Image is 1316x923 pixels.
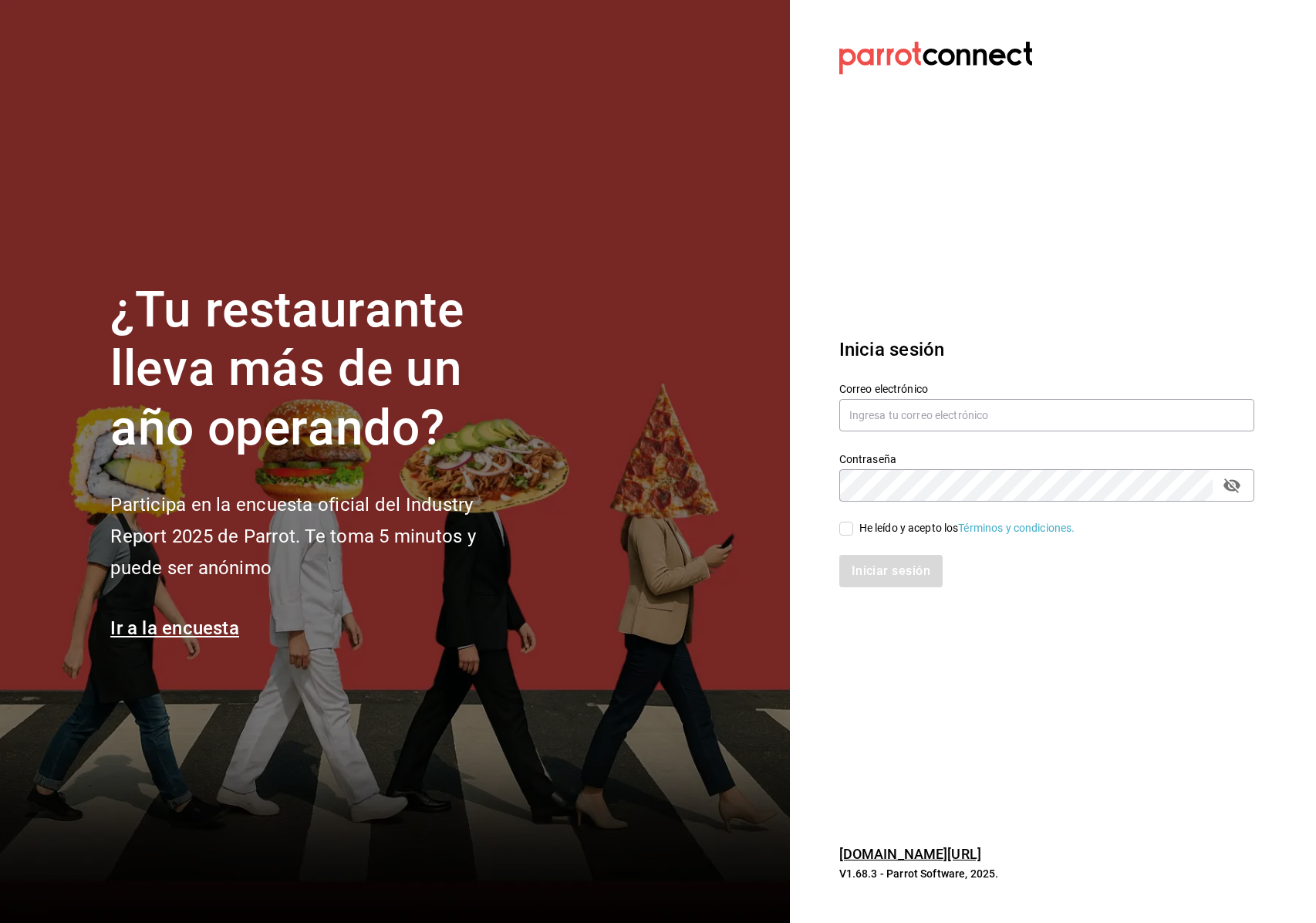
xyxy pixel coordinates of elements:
[839,846,981,862] a: [DOMAIN_NAME][URL]
[110,281,527,458] h1: ¿Tu restaurante lleva más de un año operando?
[1219,472,1245,499] button: passwordField
[839,866,1254,881] p: V1.68.3 - Parrot Software, 2025.
[839,399,1254,431] input: Ingresa tu correo electrónico
[958,522,1075,534] a: Términos y condiciones.
[839,453,1254,464] label: Contraseña
[110,489,527,583] h2: Participa en la encuesta oficial del Industry Report 2025 de Parrot. Te toma 5 minutos y puede se...
[859,520,1075,536] div: He leído y acepto los
[839,383,1254,394] label: Correo electrónico
[839,336,1254,363] h3: Inicia sesión
[110,617,239,639] a: Ir a la encuesta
